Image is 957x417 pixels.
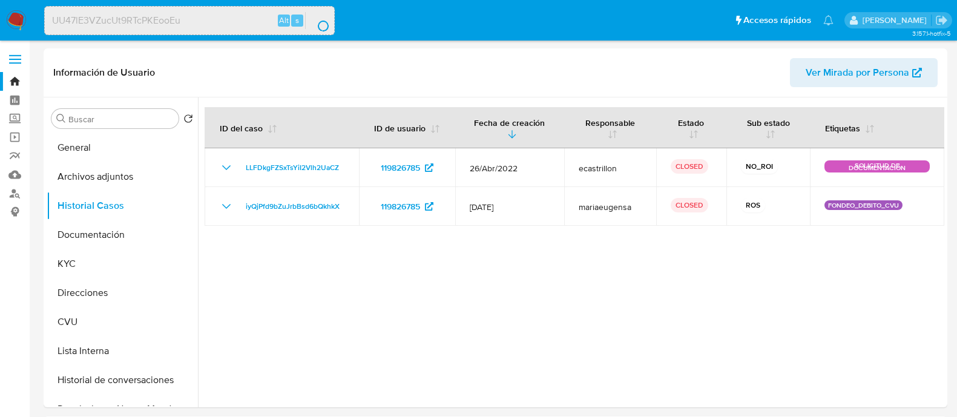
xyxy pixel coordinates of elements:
button: General [47,133,198,162]
button: Historial Casos [47,191,198,220]
button: search-icon [305,12,330,29]
a: Notificaciones [823,15,834,25]
button: Direcciones [47,278,198,307]
a: Salir [935,14,948,27]
span: s [295,15,299,26]
input: Buscar [68,114,174,125]
p: martin.degiuli@mercadolibre.com [863,15,931,26]
span: Alt [279,15,289,26]
span: Accesos rápidos [743,14,811,27]
button: Volver al orden por defecto [183,114,193,127]
button: Lista Interna [47,337,198,366]
button: CVU [47,307,198,337]
button: Documentación [47,220,198,249]
h1: Información de Usuario [53,67,155,79]
input: Buscar usuario o caso... [45,13,334,28]
button: Ver Mirada por Persona [790,58,938,87]
button: KYC [47,249,198,278]
button: Buscar [56,114,66,123]
button: Historial de conversaciones [47,366,198,395]
span: Ver Mirada por Persona [806,58,909,87]
button: Archivos adjuntos [47,162,198,191]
